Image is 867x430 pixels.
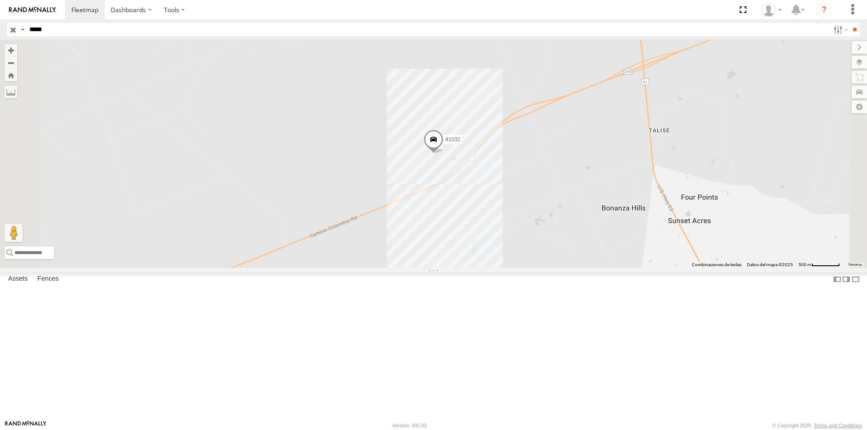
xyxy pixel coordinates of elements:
[798,262,811,267] span: 500 m
[445,136,460,143] span: 41032
[814,423,862,428] a: Terms and Conditions
[747,262,793,267] span: Datos del mapa ©2025
[392,423,427,428] div: Version: 305.03
[19,23,26,36] label: Search Query
[833,273,842,286] label: Dock Summary Table to the Left
[772,423,862,428] div: © Copyright 2025 -
[796,262,843,268] button: Escala del mapa: 500 m por 59 píxeles
[9,7,56,13] img: rand-logo.svg
[759,3,785,17] div: Miguel Cantu
[848,263,862,266] a: Términos
[4,273,32,286] label: Assets
[33,273,63,286] label: Fences
[692,262,741,268] button: Combinaciones de teclas
[830,23,849,36] label: Search Filter Options
[5,224,23,242] button: Arrastra al hombrecito al mapa para abrir Street View
[851,273,860,286] label: Hide Summary Table
[5,69,17,81] button: Zoom Home
[5,56,17,69] button: Zoom out
[817,3,831,17] i: ?
[5,44,17,56] button: Zoom in
[5,86,17,98] label: Measure
[842,273,851,286] label: Dock Summary Table to the Right
[852,101,867,113] label: Map Settings
[5,421,47,430] a: Visit our Website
